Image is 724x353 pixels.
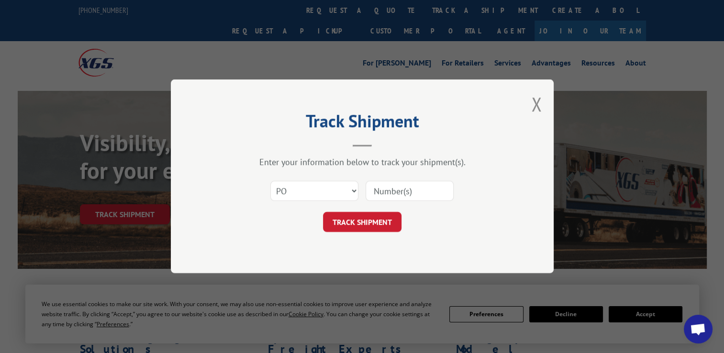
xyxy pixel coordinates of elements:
[323,212,401,232] button: TRACK SHIPMENT
[531,91,542,117] button: Close modal
[219,157,506,168] div: Enter your information below to track your shipment(s).
[684,315,713,343] div: Open chat
[219,114,506,132] h2: Track Shipment
[366,181,454,201] input: Number(s)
